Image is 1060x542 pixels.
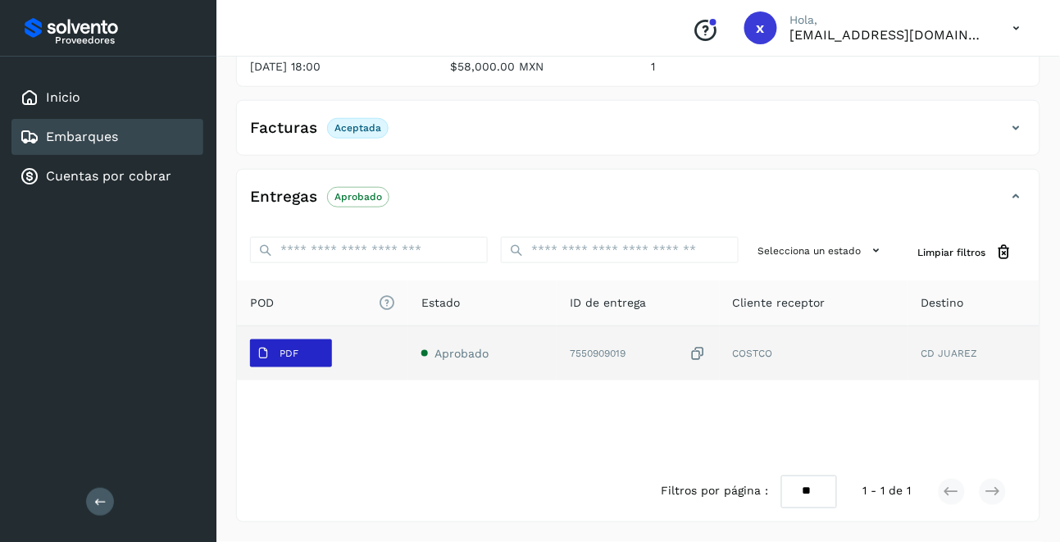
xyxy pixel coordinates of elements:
[11,119,203,155] div: Embarques
[570,345,706,362] div: 7550909019
[661,483,768,500] span: Filtros por página :
[250,60,425,74] p: [DATE] 18:00
[434,347,489,360] span: Aprobado
[280,348,298,359] p: PDF
[55,34,197,46] p: Proveedores
[918,245,986,260] span: Limpiar filtros
[237,114,1040,155] div: FacturasAceptada
[334,122,381,134] p: Aceptada
[451,60,626,74] p: $58,000.00 MXN
[250,188,317,207] h4: Entregas
[908,326,1040,380] td: CD JUAREZ
[237,183,1040,224] div: EntregasAprobado
[46,129,118,144] a: Embarques
[250,339,332,367] button: PDF
[250,294,395,312] span: POD
[46,168,171,184] a: Cuentas por cobrar
[570,294,646,312] span: ID de entrega
[11,158,203,194] div: Cuentas por cobrar
[46,89,80,105] a: Inicio
[790,13,987,27] p: Hola,
[652,60,826,74] p: 1
[334,191,382,203] p: Aprobado
[905,237,1026,267] button: Limpiar filtros
[250,119,317,138] h4: Facturas
[790,27,987,43] p: xmgm@transportesser.com.mx
[921,294,964,312] span: Destino
[421,294,460,312] span: Estado
[11,80,203,116] div: Inicio
[720,326,908,380] td: COSTCO
[733,294,826,312] span: Cliente receptor
[752,237,892,264] button: Selecciona un estado
[863,483,912,500] span: 1 - 1 de 1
